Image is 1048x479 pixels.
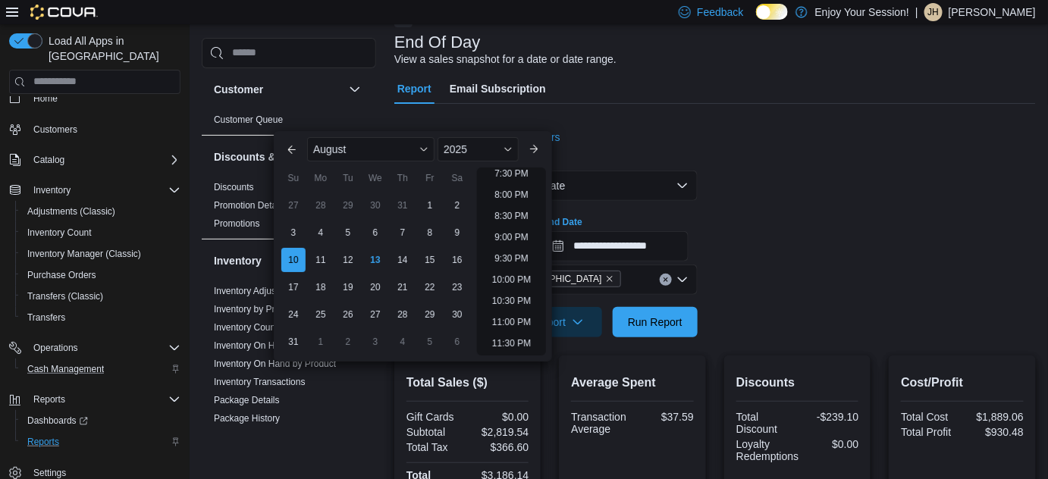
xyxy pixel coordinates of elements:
[27,248,141,260] span: Inventory Manager (Classic)
[27,181,77,199] button: Inventory
[309,302,333,327] div: day-25
[281,302,306,327] div: day-24
[3,149,187,171] button: Catalog
[445,302,469,327] div: day-30
[901,374,1024,392] h2: Cost/Profit
[33,184,71,196] span: Inventory
[214,149,343,164] button: Discounts & Promotions
[391,330,415,354] div: day-4
[471,411,529,423] div: $0.00
[418,248,442,272] div: day-15
[21,412,180,430] span: Dashboards
[307,137,435,161] div: Button. Open the month selector. August is currently selected.
[27,121,83,139] a: Customers
[21,360,180,378] span: Cash Management
[397,74,431,104] span: Report
[21,287,180,305] span: Transfers (Classic)
[214,82,263,97] h3: Customer
[214,376,306,388] span: Inventory Transactions
[30,5,98,20] img: Cova
[214,253,343,268] button: Inventory
[924,3,943,21] div: Justin Hutchings
[27,151,71,169] button: Catalog
[214,303,337,315] span: Inventory by Product Historical
[21,224,98,242] a: Inventory Count
[309,330,333,354] div: day-1
[27,390,180,409] span: Reports
[280,192,471,355] div: August, 2025
[27,227,92,239] span: Inventory Count
[445,330,469,354] div: day-6
[313,143,347,155] span: August
[418,302,442,327] div: day-29
[214,181,254,193] span: Discounts
[280,137,304,161] button: Previous Month
[33,92,58,105] span: Home
[21,202,121,221] a: Adjustments (Classic)
[526,307,593,337] span: Export
[27,415,88,427] span: Dashboards
[494,171,698,201] button: Custom Date
[486,271,537,289] li: 10:00 PM
[214,395,280,405] a: Package Details
[445,248,469,272] div: day-16
[517,307,602,337] button: Export
[214,394,280,406] span: Package Details
[363,248,388,272] div: day-13
[336,248,360,272] div: day-12
[27,151,180,169] span: Catalog
[214,412,280,424] span: Package History
[214,340,340,352] span: Inventory On Hand by Package
[418,221,442,245] div: day-8
[676,274,689,286] button: Open list of options
[406,441,465,453] div: Total Tax
[635,411,694,423] div: $37.59
[214,322,309,333] a: Inventory Count Details
[27,363,104,375] span: Cash Management
[363,166,388,190] div: We
[477,167,546,355] ul: Time
[281,193,306,218] div: day-27
[21,266,102,284] a: Purchase Orders
[363,302,388,327] div: day-27
[15,265,187,286] button: Purchase Orders
[457,122,566,152] button: Hide Parameters
[486,313,537,331] li: 11:00 PM
[915,3,918,21] p: |
[3,180,187,201] button: Inventory
[928,3,940,21] span: JH
[336,193,360,218] div: day-29
[214,218,260,230] span: Promotions
[214,304,337,315] a: Inventory by Product Historical
[214,200,286,211] a: Promotion Details
[33,342,78,354] span: Operations
[281,248,306,272] div: day-10
[450,74,546,104] span: Email Subscription
[27,339,84,357] button: Operations
[21,245,180,263] span: Inventory Manager (Classic)
[363,221,388,245] div: day-6
[336,166,360,190] div: Tu
[3,118,187,140] button: Customers
[281,221,306,245] div: day-3
[736,374,859,392] h2: Discounts
[27,339,180,357] span: Operations
[481,130,560,145] span: Hide Parameters
[406,411,465,423] div: Gift Cards
[214,358,336,369] a: Inventory On Hand by Product
[214,114,283,125] a: Customer Queue
[406,426,465,438] div: Subtotal
[27,312,65,324] span: Transfers
[21,360,110,378] a: Cash Management
[507,271,602,286] span: [GEOGRAPHIC_DATA]
[543,216,582,228] label: End Date
[363,330,388,354] div: day-3
[21,266,180,284] span: Purchase Orders
[488,228,535,246] li: 9:00 PM
[3,389,187,410] button: Reports
[15,243,187,265] button: Inventory Manager (Classic)
[801,411,859,423] div: -$239.10
[214,358,336,370] span: Inventory On Hand by Product
[391,248,415,272] div: day-14
[406,374,529,392] h2: Total Sales ($)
